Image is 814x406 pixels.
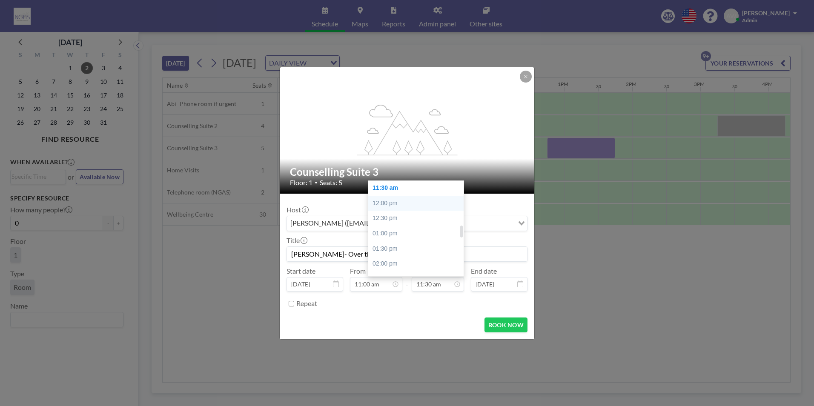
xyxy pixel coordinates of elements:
[287,267,315,275] label: Start date
[368,256,468,272] div: 02:00 pm
[287,206,308,214] label: Host
[368,211,468,226] div: 12:30 pm
[406,270,408,289] span: -
[287,216,527,231] div: Search for option
[290,178,312,187] span: Floor: 1
[368,196,468,211] div: 12:00 pm
[464,218,513,229] input: Search for option
[320,178,342,187] span: Seats: 5
[287,247,527,261] input: Abi's reservation
[368,226,468,241] div: 01:00 pm
[350,267,366,275] label: From
[471,267,497,275] label: End date
[368,272,468,287] div: 02:30 pm
[290,166,525,178] h2: Counselling Suite 3
[296,299,317,308] label: Repeat
[315,179,318,186] span: •
[368,180,468,196] div: 11:30 am
[357,104,458,155] g: flex-grow: 1.2;
[287,236,307,245] label: Title
[484,317,527,332] button: BOOK NOW
[289,218,464,229] span: [PERSON_NAME] ([EMAIL_ADDRESS][DOMAIN_NAME])
[368,241,468,257] div: 01:30 pm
